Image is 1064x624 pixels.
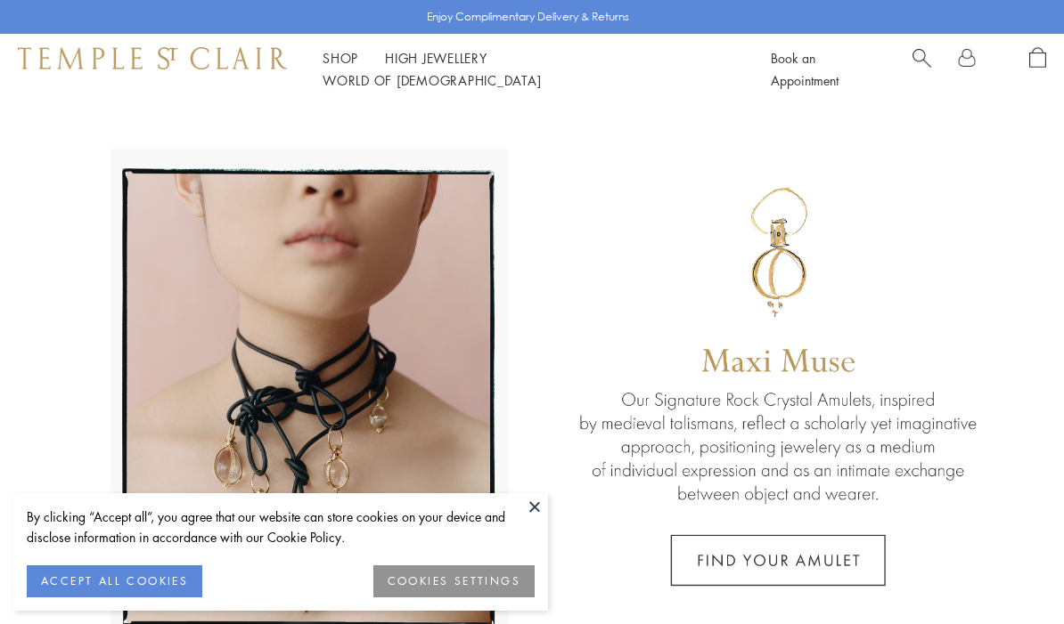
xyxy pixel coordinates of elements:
img: Temple St. Clair [18,47,287,69]
button: COOKIES SETTINGS [373,565,535,597]
nav: Main navigation [323,47,731,92]
a: ShopShop [323,49,358,67]
div: By clicking “Accept all”, you agree that our website can store cookies on your device and disclos... [27,506,535,547]
a: Book an Appointment [771,49,839,89]
a: Open Shopping Bag [1029,47,1046,92]
a: World of [DEMOGRAPHIC_DATA]World of [DEMOGRAPHIC_DATA] [323,71,541,89]
p: Enjoy Complimentary Delivery & Returns [427,8,629,26]
a: Search [913,47,931,92]
a: High JewelleryHigh Jewellery [385,49,487,67]
button: ACCEPT ALL COOKIES [27,565,202,597]
iframe: Gorgias live chat messenger [975,540,1046,606]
